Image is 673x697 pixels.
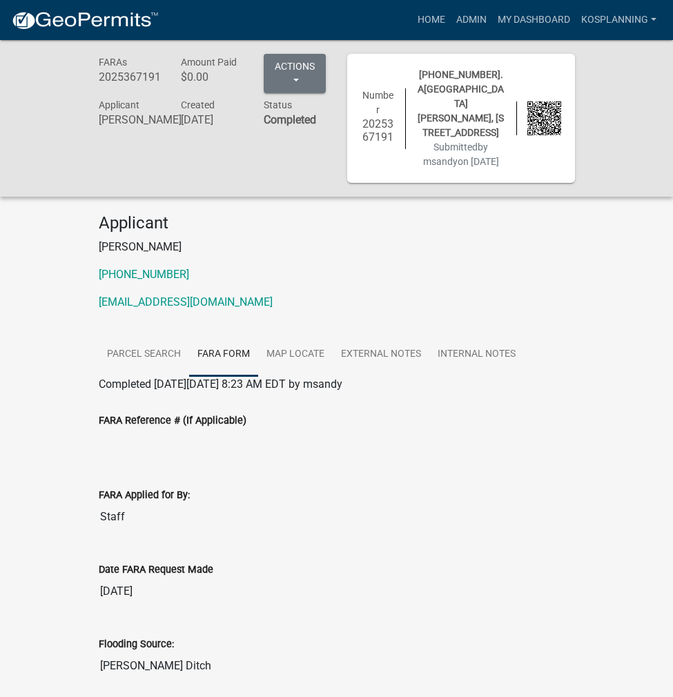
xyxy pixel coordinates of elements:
label: Flooding Source: [99,640,174,649]
p: [PERSON_NAME] [99,239,575,255]
strong: Completed [264,113,316,126]
h6: $0.00 [181,70,243,84]
img: QR code [527,101,561,135]
span: Completed [DATE][DATE] 8:23 AM EDT by msandy [99,377,342,391]
button: Actions [264,54,326,93]
span: FARAs [99,57,127,68]
a: FARA Form [189,333,258,377]
span: Status [264,99,292,110]
h6: [PERSON_NAME] [99,113,161,126]
a: [EMAIL_ADDRESS][DOMAIN_NAME] [99,295,273,308]
h6: 2025367191 [99,70,161,84]
label: FARA Reference # (If Applicable) [99,416,246,426]
h6: 2025367191 [361,117,395,144]
a: Parcel search [99,333,189,377]
span: [PHONE_NUMBER].A[GEOGRAPHIC_DATA][PERSON_NAME], [STREET_ADDRESS] [418,69,504,138]
h4: Applicant [99,213,575,233]
h6: [DATE] [181,113,243,126]
span: Number [362,90,393,115]
label: FARA Applied for By: [99,491,190,500]
span: Submitted on [DATE] [423,141,499,167]
a: External Notes [333,333,429,377]
span: Applicant [99,99,139,110]
a: Map Locate [258,333,333,377]
span: Amount Paid [181,57,237,68]
label: Date FARA Request Made [99,565,213,575]
a: Admin [451,7,492,33]
a: kosplanning [576,7,662,33]
span: Created [181,99,215,110]
a: My Dashboard [492,7,576,33]
a: Internal Notes [429,333,524,377]
a: [PHONE_NUMBER] [99,268,189,281]
a: Home [412,7,451,33]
